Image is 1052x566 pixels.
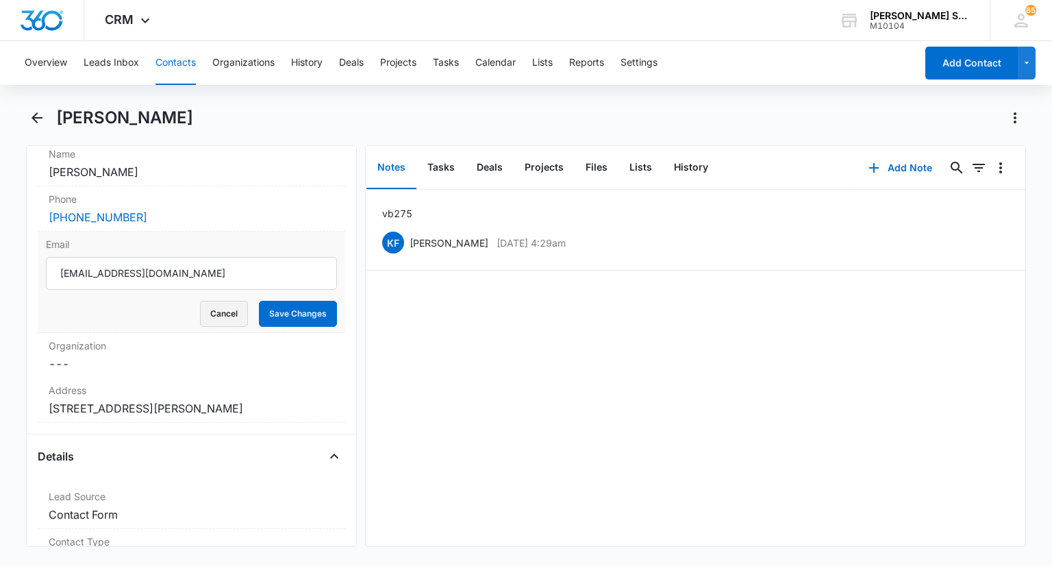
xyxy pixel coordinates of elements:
span: 85 [1025,5,1036,16]
span: CRM [105,12,134,27]
div: Organization--- [38,333,345,378]
button: Deals [339,41,364,85]
button: Add Contact [925,47,1018,79]
button: Lists [618,147,663,189]
div: Lead SourceContact Form [38,484,345,529]
button: Projects [380,41,416,85]
div: account name [870,10,970,21]
button: History [291,41,323,85]
button: Close [323,445,345,467]
a: [PHONE_NUMBER] [49,209,147,225]
button: Cancel [200,301,248,327]
button: Organizations [212,41,275,85]
div: account id [870,21,970,31]
label: Email [46,237,336,251]
div: Address[STREET_ADDRESS][PERSON_NAME] [38,378,345,423]
button: History [663,147,719,189]
div: notifications count [1025,5,1036,16]
input: Email [46,257,336,290]
h1: [PERSON_NAME] [56,108,193,128]
button: Save Changes [259,301,337,327]
button: Files [575,147,618,189]
button: Calendar [475,41,516,85]
dd: [STREET_ADDRESS][PERSON_NAME] [49,400,334,417]
dd: [PERSON_NAME] [49,164,334,180]
button: Search... [946,157,968,179]
label: Name [49,147,334,161]
button: Settings [621,41,657,85]
span: KF [382,232,404,254]
button: Projects [514,147,575,189]
label: Contact Type [49,534,334,549]
label: Lead Source [49,489,334,504]
div: Phone[PHONE_NUMBER] [38,186,345,232]
dd: Contact Form [49,506,334,523]
button: Add Note [855,151,946,184]
button: Leads Inbox [84,41,139,85]
label: Address [49,383,334,397]
button: Deals [466,147,514,189]
button: Filters [968,157,990,179]
button: Overview [25,41,67,85]
p: vb2 75 [382,206,412,221]
button: Overflow Menu [990,157,1012,179]
button: Notes [366,147,416,189]
button: Contacts [155,41,196,85]
h4: Details [38,448,74,465]
p: [DATE] 4:29am [497,236,566,250]
button: Actions [1004,107,1026,129]
button: Back [26,107,47,129]
button: Reports [569,41,604,85]
dd: --- [49,356,334,372]
label: Organization [49,339,334,353]
button: Tasks [416,147,466,189]
div: Name[PERSON_NAME] [38,141,345,186]
button: Tasks [433,41,459,85]
p: [PERSON_NAME] [410,236,488,250]
label: Phone [49,192,334,206]
button: Lists [532,41,553,85]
